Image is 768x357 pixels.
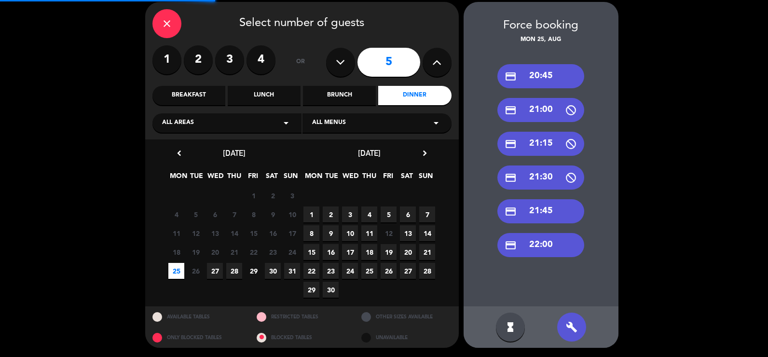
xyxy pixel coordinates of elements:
span: 25 [168,263,184,279]
i: close [161,18,173,29]
i: credit_card [505,104,517,116]
div: 21:30 [497,165,584,190]
span: 17 [284,225,300,241]
span: 8 [303,225,319,241]
span: 21 [419,244,435,260]
span: 14 [419,225,435,241]
i: arrow_drop_down [430,117,442,129]
div: Mon 25, Aug [464,35,618,45]
span: 11 [361,225,377,241]
span: 1 [246,188,261,204]
i: credit_card [505,172,517,184]
span: 2 [323,206,339,222]
div: Brunch [303,86,376,105]
label: 2 [184,45,213,74]
span: 4 [168,206,184,222]
span: 5 [188,206,204,222]
span: 29 [246,263,261,279]
i: build [566,321,577,333]
span: 16 [265,225,281,241]
span: SAT [399,170,415,186]
span: 19 [381,244,397,260]
span: 30 [265,263,281,279]
span: 10 [342,225,358,241]
span: [DATE] [223,148,246,158]
span: 24 [342,263,358,279]
span: 6 [207,206,223,222]
div: RESTRICTED TABLES [249,306,354,327]
span: 28 [419,263,435,279]
span: 28 [226,263,242,279]
span: WED [343,170,358,186]
span: 17 [342,244,358,260]
div: Dinner [378,86,451,105]
span: 25 [361,263,377,279]
span: 9 [265,206,281,222]
span: FRI [245,170,261,186]
span: 29 [303,282,319,298]
i: chevron_right [420,148,430,158]
span: 15 [303,244,319,260]
div: Select number of guests [152,9,452,38]
i: chevron_left [174,148,184,158]
span: 26 [188,263,204,279]
div: ONLY BLOCKED TABLES [145,327,250,348]
span: 3 [284,188,300,204]
span: SAT [264,170,280,186]
span: 1 [303,206,319,222]
span: 20 [400,244,416,260]
div: 20:45 [497,64,584,88]
span: 13 [207,225,223,241]
div: 21:15 [497,132,584,156]
span: WED [207,170,223,186]
div: BLOCKED TABLES [249,327,354,348]
span: 3 [342,206,358,222]
span: 20 [207,244,223,260]
span: 6 [400,206,416,222]
span: 31 [284,263,300,279]
span: 8 [246,206,261,222]
span: 16 [323,244,339,260]
div: UNAVAILABLE [354,327,459,348]
span: 18 [361,244,377,260]
span: 9 [323,225,339,241]
span: 10 [284,206,300,222]
span: [DATE] [358,148,381,158]
span: All menus [312,118,346,128]
span: TUE [324,170,340,186]
span: THU [226,170,242,186]
label: 4 [247,45,275,74]
span: 2 [265,188,281,204]
span: 27 [207,263,223,279]
span: 12 [381,225,397,241]
i: credit_card [505,206,517,218]
span: 21 [226,244,242,260]
div: AVAILABLE TABLES [145,306,250,327]
div: Lunch [228,86,301,105]
label: 1 [152,45,181,74]
span: 22 [303,263,319,279]
span: 23 [265,244,281,260]
span: 15 [246,225,261,241]
span: SUN [283,170,299,186]
span: 14 [226,225,242,241]
div: Breakfast [152,86,225,105]
span: SUN [418,170,434,186]
span: THU [361,170,377,186]
span: 11 [168,225,184,241]
span: 26 [381,263,397,279]
span: 23 [323,263,339,279]
span: 30 [323,282,339,298]
span: All areas [162,118,194,128]
div: 21:00 [497,98,584,122]
span: 22 [246,244,261,260]
i: credit_card [505,239,517,251]
span: 5 [381,206,397,222]
span: 18 [168,244,184,260]
div: 22:00 [497,233,584,257]
label: 3 [215,45,244,74]
span: 13 [400,225,416,241]
span: 19 [188,244,204,260]
div: OTHER SIZES AVAILABLE [354,306,459,327]
span: 7 [226,206,242,222]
